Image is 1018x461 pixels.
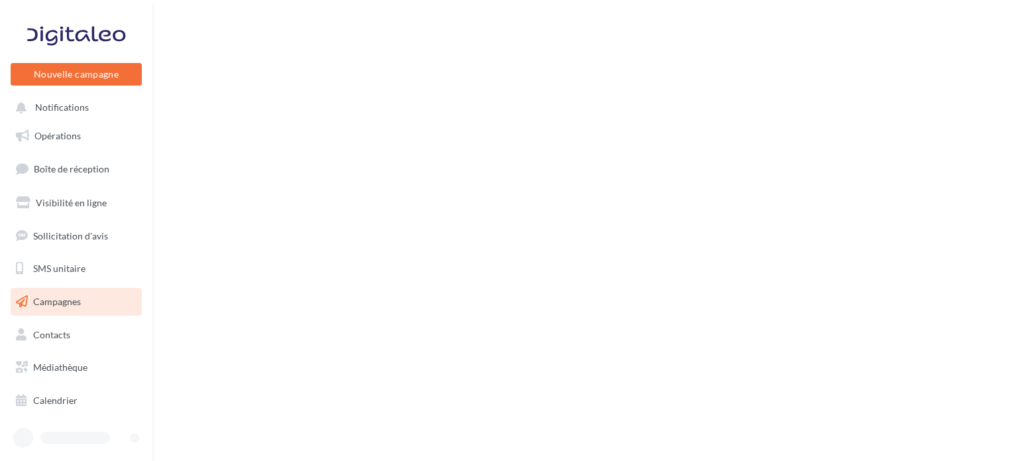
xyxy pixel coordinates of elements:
span: Calendrier [33,395,78,406]
a: Boîte de réception [8,155,144,183]
a: Visibilité en ligne [8,189,144,217]
span: Opérations [34,130,81,141]
a: Opérations [8,122,144,150]
a: Médiathèque [8,354,144,381]
span: SMS unitaire [33,263,85,274]
span: Campagnes [33,296,81,307]
span: Sollicitation d'avis [33,230,108,241]
a: Campagnes [8,288,144,316]
span: Visibilité en ligne [36,197,107,208]
span: Boîte de réception [34,163,109,174]
button: Nouvelle campagne [11,63,142,86]
a: SMS unitaire [8,255,144,283]
a: Sollicitation d'avis [8,222,144,250]
span: Médiathèque [33,362,87,373]
span: Notifications [35,102,89,113]
a: Contacts [8,321,144,349]
a: Calendrier [8,387,144,415]
span: Contacts [33,329,70,340]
